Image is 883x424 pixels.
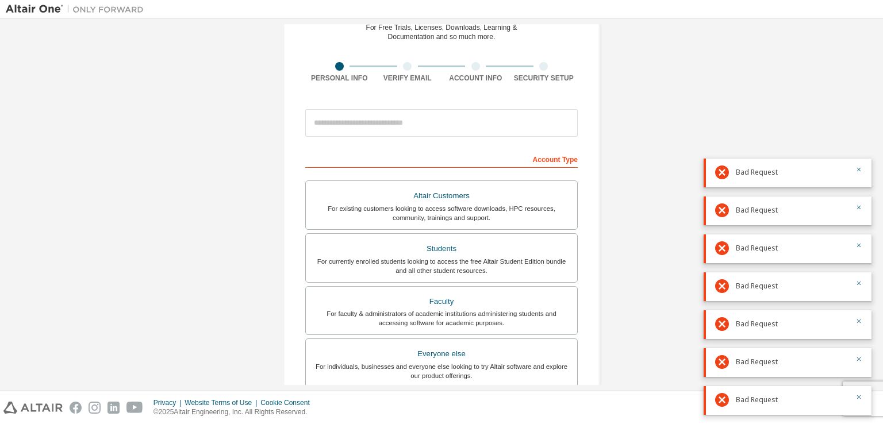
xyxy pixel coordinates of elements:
[313,241,570,257] div: Students
[108,402,120,414] img: linkedin.svg
[260,398,316,407] div: Cookie Consent
[736,168,778,177] span: Bad Request
[441,74,510,83] div: Account Info
[313,362,570,380] div: For individuals, businesses and everyone else looking to try Altair software and explore our prod...
[3,402,63,414] img: altair_logo.svg
[736,357,778,367] span: Bad Request
[313,257,570,275] div: For currently enrolled students looking to access the free Altair Student Edition bundle and all ...
[313,204,570,222] div: For existing customers looking to access software downloads, HPC resources, community, trainings ...
[313,346,570,362] div: Everyone else
[89,402,101,414] img: instagram.svg
[736,206,778,215] span: Bad Request
[736,282,778,291] span: Bad Request
[313,309,570,327] div: For faculty & administrators of academic institutions administering students and accessing softwa...
[313,294,570,310] div: Faculty
[305,149,578,168] div: Account Type
[126,402,143,414] img: youtube.svg
[6,3,149,15] img: Altair One
[185,398,260,407] div: Website Terms of Use
[153,407,317,417] p: © 2025 Altair Engineering, Inc. All Rights Reserved.
[736,244,778,253] span: Bad Request
[70,402,82,414] img: facebook.svg
[736,395,778,404] span: Bad Request
[153,398,185,407] div: Privacy
[374,74,442,83] div: Verify Email
[313,188,570,204] div: Altair Customers
[366,23,517,41] div: For Free Trials, Licenses, Downloads, Learning & Documentation and so much more.
[736,319,778,329] span: Bad Request
[510,74,578,83] div: Security Setup
[305,74,374,83] div: Personal Info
